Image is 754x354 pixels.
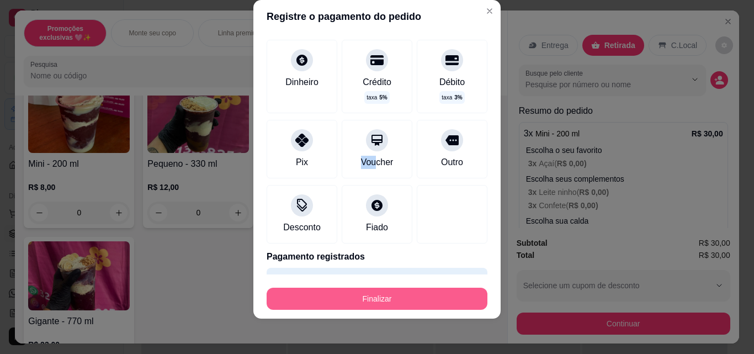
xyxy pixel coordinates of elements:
div: Voucher [361,156,394,169]
div: Outro [441,156,463,169]
div: Dinheiro [285,76,318,89]
div: Crédito [363,76,391,89]
p: taxa [367,93,387,102]
span: 5 % [379,93,387,102]
p: Pagamento registrados [267,250,487,263]
span: 3 % [454,93,462,102]
div: Fiado [366,221,388,234]
button: Finalizar [267,288,487,310]
div: Pix [296,156,308,169]
div: Desconto [283,221,321,234]
button: Close [481,2,498,20]
div: Débito [439,76,465,89]
p: taxa [442,93,462,102]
